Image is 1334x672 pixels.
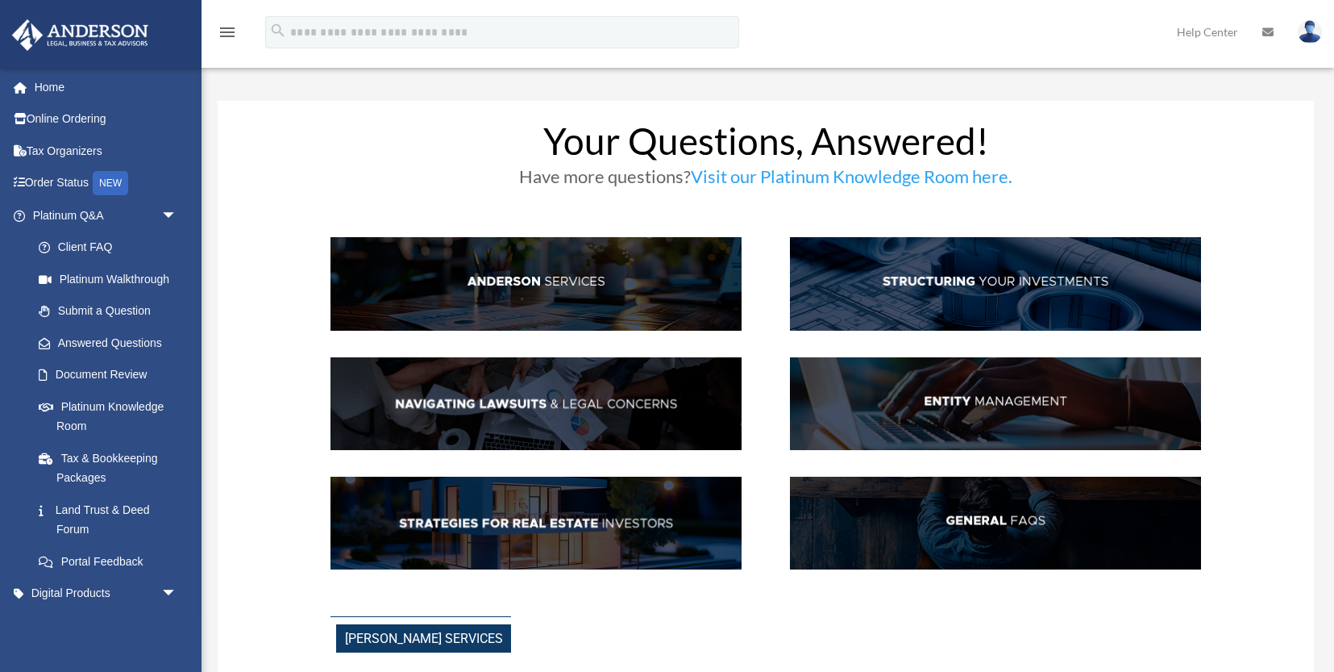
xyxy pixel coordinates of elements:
[330,123,1201,168] h1: Your Questions, Answered!
[7,19,153,51] img: Anderson Advisors Platinum Portal
[269,22,287,40] i: search
[23,390,202,442] a: Platinum Knowledge Room
[11,135,202,167] a: Tax Organizers
[11,167,202,200] a: Order StatusNEW
[23,295,202,328] a: Submit a Question
[161,578,193,611] span: arrow_drop_down
[11,578,202,610] a: Digital Productsarrow_drop_down
[161,199,193,232] span: arrow_drop_down
[11,609,202,641] a: My Entitiesarrow_drop_down
[790,357,1201,451] img: EntManag_hdr
[336,624,511,653] span: [PERSON_NAME] Services
[93,171,128,195] div: NEW
[161,609,193,642] span: arrow_drop_down
[23,327,202,359] a: Answered Questions
[330,168,1201,194] h3: Have more questions?
[11,71,202,103] a: Home
[23,545,202,578] a: Portal Feedback
[11,103,202,136] a: Online Ordering
[691,165,1012,195] a: Visit our Platinum Knowledge Room here.
[23,263,202,295] a: Platinum Walkthrough
[218,23,237,42] i: menu
[330,357,742,451] img: NavLaw_hdr
[1298,20,1322,44] img: User Pic
[23,494,202,545] a: Land Trust & Deed Forum
[218,28,237,42] a: menu
[23,359,202,391] a: Document Review
[11,199,202,232] a: Platinum Q&Aarrow_drop_down
[330,477,742,570] img: StratsRE_hdr
[23,442,202,494] a: Tax & Bookkeeping Packages
[23,232,193,264] a: Client FAQ
[330,237,742,331] img: AndServ_hdr
[790,237,1201,331] img: StructInv_hdr
[790,477,1201,570] img: GenFAQ_hdr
